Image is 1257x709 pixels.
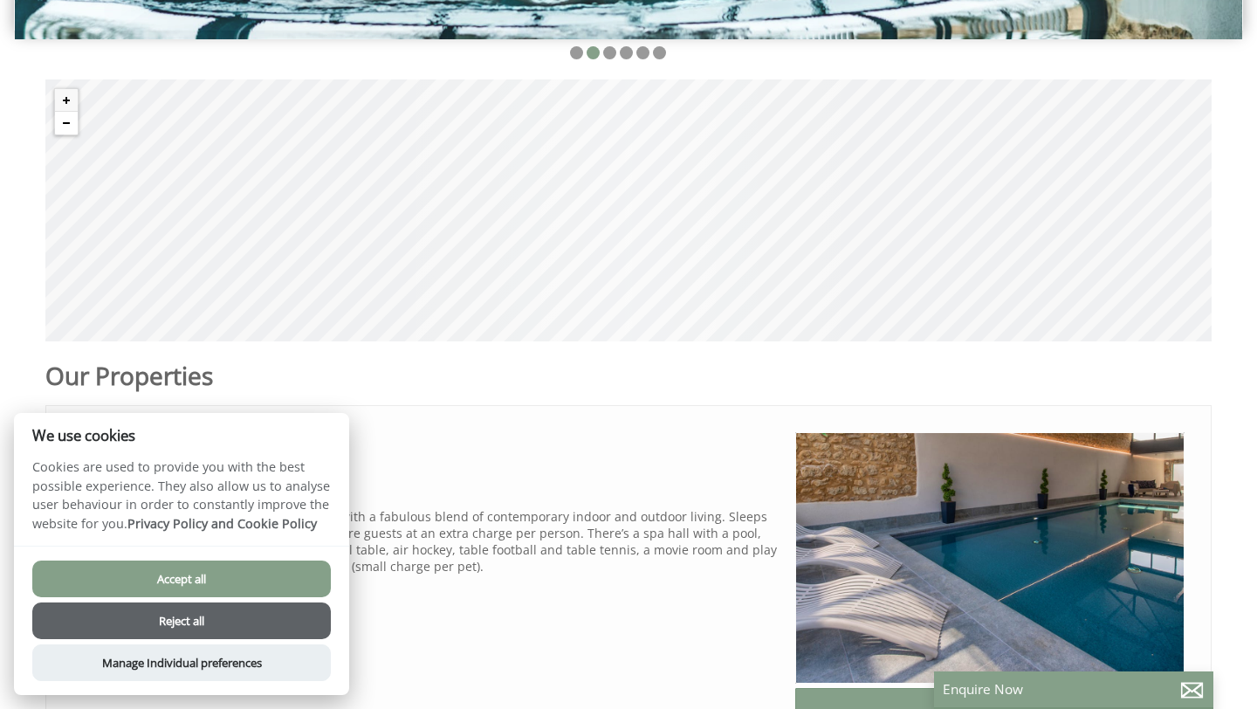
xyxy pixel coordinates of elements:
a: Privacy Policy and Cookie Policy [127,515,317,532]
p: Cookies are used to provide you with the best possible experience. They also allow us to analyse ... [14,458,349,546]
img: Churchill_20_somerset_sleeps20_spa1_pool_spa_bbq_family_celebration_.content.original.jpg [795,432,1185,685]
p: A stunning holiday house for large groups, with a fabulous blend of contemporary indoor and outdo... [86,508,781,575]
li: 10 ensuite bedrooms [102,603,781,620]
li: Movie Room [102,653,781,670]
li: Spa Hall with pool, hot tub and sauna [102,620,781,637]
h2: We use cookies [14,427,349,444]
li: Sleeps 20 + 10 [102,587,781,603]
canvas: Map [45,79,1212,341]
h3: Prices from £3,850.00 [86,487,781,508]
h1: Our Properties [45,359,803,392]
button: Manage Individual preferences [32,644,331,681]
button: Zoom out [55,112,78,134]
button: Reject all [32,602,331,639]
p: Enquire Now [943,680,1205,699]
button: Accept all [32,561,331,597]
button: Zoom in [55,89,78,112]
li: Games Room [102,637,781,653]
